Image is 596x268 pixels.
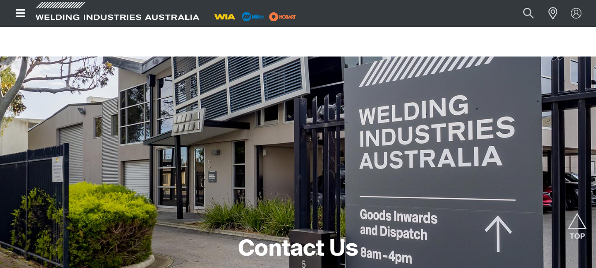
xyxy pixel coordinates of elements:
button: Search products [514,4,544,23]
input: Product name or item number... [502,4,544,23]
a: miller [266,13,299,20]
img: miller [266,10,299,23]
button: Scroll to top [567,213,587,233]
h1: Contact Us [238,235,358,264]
